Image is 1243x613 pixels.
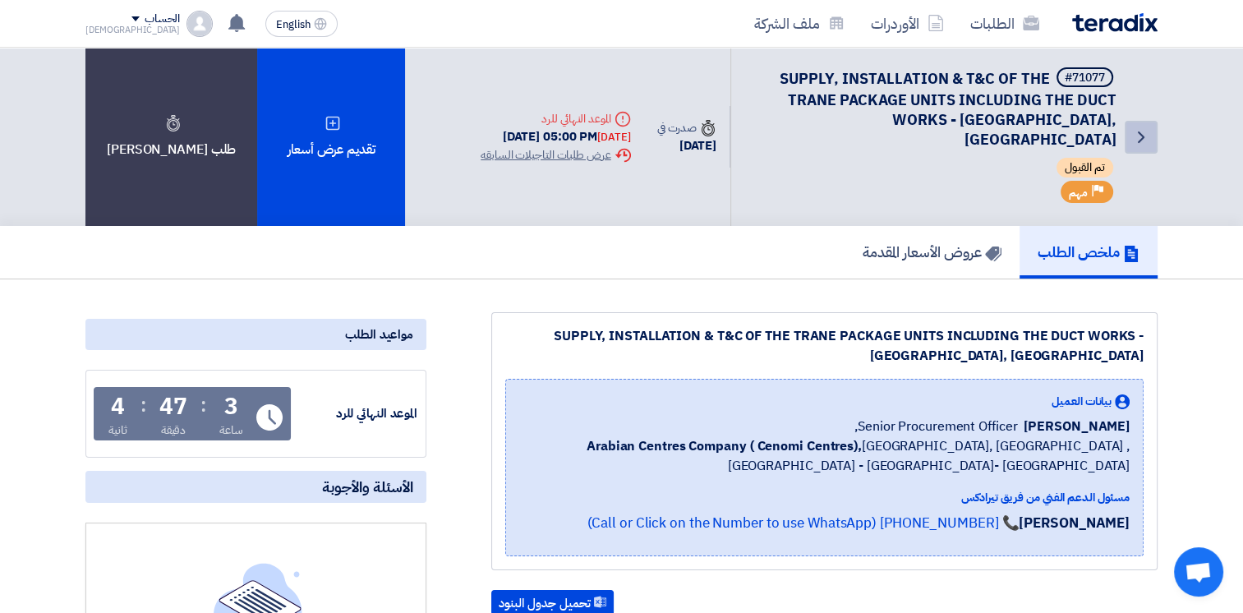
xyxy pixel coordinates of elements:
[85,25,180,35] div: [DEMOGRAPHIC_DATA]
[481,146,630,164] div: عرض طلبات التاجيلات السابقه
[481,110,630,127] div: الموعد النهائي للرد
[257,48,405,226] div: تقديم عرض أسعار
[780,67,1116,150] span: SUPPLY, INSTALLATION & T&C OF THE TRANE PACKAGE UNITS INCLUDING THE DUCT WORKS - [GEOGRAPHIC_DATA...
[224,395,238,418] div: 3
[265,11,338,37] button: English
[1024,417,1130,436] span: [PERSON_NAME]
[111,395,125,418] div: 4
[657,119,716,136] div: صدرت في
[85,48,257,226] div: طلب [PERSON_NAME]
[741,4,858,43] a: ملف الشركة
[1065,72,1105,84] div: #71077
[1069,185,1088,200] span: مهم
[186,11,213,37] img: profile_test.png
[322,477,413,496] span: الأسئلة والأجوبة
[863,242,1001,261] h5: عروض الأسعار المقدمة
[657,136,716,155] div: [DATE]
[145,12,180,26] div: الحساب
[845,226,1020,279] a: عروض الأسعار المقدمة
[519,489,1130,506] div: مسئول الدعم الفني من فريق تيرادكس
[587,513,1019,533] a: 📞 [PHONE_NUMBER] (Call or Click on the Number to use WhatsApp)
[1057,158,1113,177] span: تم القبول
[957,4,1052,43] a: الطلبات
[481,127,630,146] div: [DATE] 05:00 PM
[597,129,630,145] div: [DATE]
[200,390,206,420] div: :
[587,436,862,456] b: Arabian Centres Company ( Cenomi Centres),
[505,326,1144,366] div: SUPPLY, INSTALLATION & T&C OF THE TRANE PACKAGE UNITS INCLUDING THE DUCT WORKS - [GEOGRAPHIC_DATA...
[108,422,127,439] div: ثانية
[1072,13,1158,32] img: Teradix logo
[159,395,187,418] div: 47
[140,390,146,420] div: :
[519,436,1130,476] span: [GEOGRAPHIC_DATA], [GEOGRAPHIC_DATA] ,[GEOGRAPHIC_DATA] - [GEOGRAPHIC_DATA]- [GEOGRAPHIC_DATA]
[1038,242,1139,261] h5: ملخص الطلب
[1020,226,1158,279] a: ملخص الطلب
[276,19,311,30] span: English
[1019,513,1130,533] strong: [PERSON_NAME]
[85,319,426,350] div: مواعيد الطلب
[161,422,186,439] div: دقيقة
[1052,393,1112,410] span: بيانات العميل
[751,67,1116,150] h5: SUPPLY, INSTALLATION & T&C OF THE TRANE PACKAGE UNITS INCLUDING THE DUCT WORKS - HAIFA MALL, JEDDAH
[294,404,417,423] div: الموعد النهائي للرد
[858,4,957,43] a: الأوردرات
[219,422,243,439] div: ساعة
[854,417,1017,436] span: Senior Procurement Officer,
[1174,547,1223,597] a: Open chat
